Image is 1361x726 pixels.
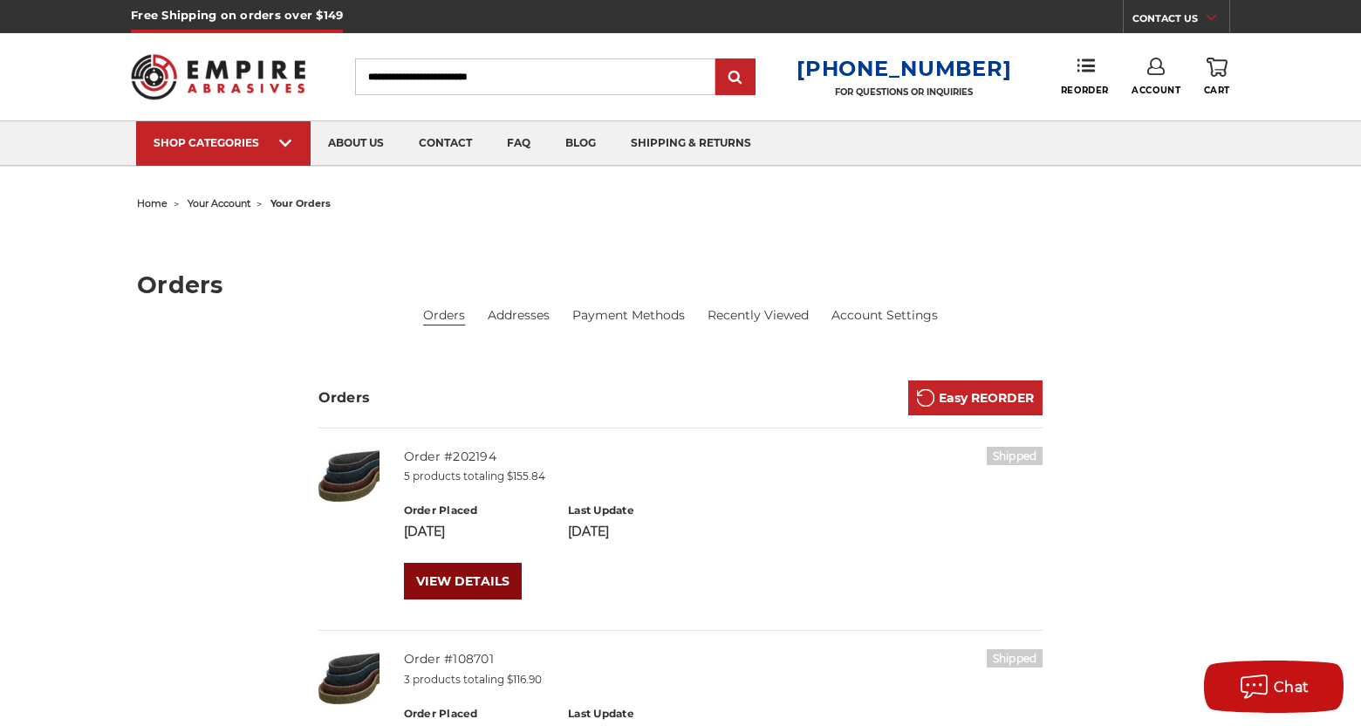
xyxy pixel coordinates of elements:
[137,273,1224,297] h1: Orders
[488,306,550,325] a: Addresses
[188,197,250,209] a: your account
[404,449,496,464] a: Order #202194
[1061,58,1109,95] a: Reorder
[987,447,1043,465] h6: Shipped
[797,86,1011,98] p: FOR QUESTIONS OR INQUIRIES
[131,43,305,111] img: Empire Abrasives
[311,121,401,166] a: about us
[423,306,465,325] li: Orders
[318,447,380,508] img: 4"x36" Surface Conditioning Sanding Belts
[404,503,550,518] h6: Order Placed
[1132,85,1180,96] span: Account
[987,649,1043,668] h6: Shipped
[831,306,938,325] a: Account Settings
[1061,85,1109,96] span: Reorder
[908,380,1043,415] a: Easy REORDER
[489,121,548,166] a: faq
[404,469,1043,484] p: 5 products totaling $155.84
[1204,58,1230,96] a: Cart
[318,649,380,710] img: 4"x36" Surface Conditioning Sanding Belts
[613,121,769,166] a: shipping & returns
[270,197,331,209] span: your orders
[1204,85,1230,96] span: Cart
[548,121,613,166] a: blog
[1204,661,1344,713] button: Chat
[318,387,371,408] h3: Orders
[404,706,550,722] h6: Order Placed
[154,136,293,149] div: SHOP CATEGORIES
[1274,679,1310,695] span: Chat
[404,672,1043,688] p: 3 products totaling $116.90
[401,121,489,166] a: contact
[568,524,609,539] span: [DATE]
[572,306,685,325] a: Payment Methods
[1132,9,1229,33] a: CONTACT US
[797,56,1011,81] a: [PHONE_NUMBER]
[718,60,753,95] input: Submit
[137,197,168,209] a: home
[568,706,714,722] h6: Last Update
[404,524,445,539] span: [DATE]
[404,651,494,667] a: Order #108701
[404,563,522,599] a: VIEW DETAILS
[708,306,809,325] a: Recently Viewed
[568,503,714,518] h6: Last Update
